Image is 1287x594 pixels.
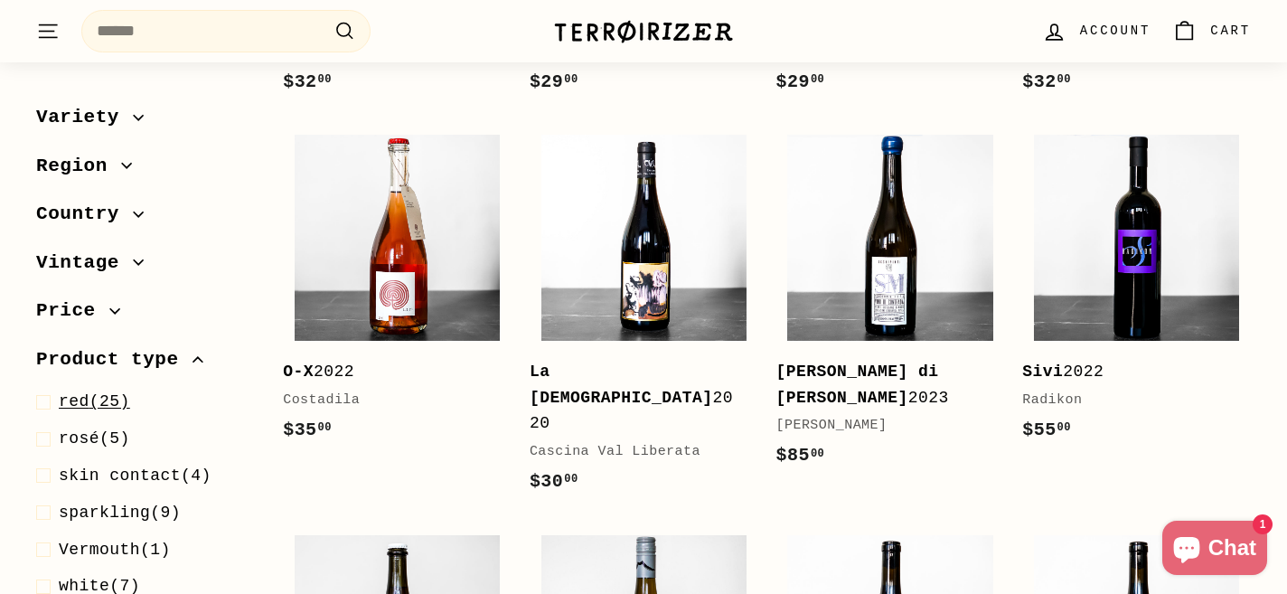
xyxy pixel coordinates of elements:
b: O-X [283,363,314,381]
span: $85 [776,445,825,466]
sup: 00 [564,73,578,86]
a: [PERSON_NAME] di [PERSON_NAME]2023[PERSON_NAME] [776,124,1005,489]
div: Costadila [283,390,493,411]
sup: 00 [318,421,332,434]
span: $32 [283,71,332,92]
span: $29 [776,71,825,92]
span: red [59,393,89,411]
span: Cart [1210,21,1251,41]
span: sparkling [59,504,150,522]
span: Account [1080,21,1151,41]
span: Product type [36,344,193,375]
button: Price [36,292,254,341]
span: (4) [59,463,211,489]
span: $32 [1022,71,1071,92]
b: [PERSON_NAME] di [PERSON_NAME] [776,363,939,407]
a: Cart [1161,5,1262,58]
button: Product type [36,340,254,389]
span: (5) [59,427,130,453]
a: La [DEMOGRAPHIC_DATA]2020Cascina Val Liberata [530,124,758,514]
button: Variety [36,98,254,146]
sup: 00 [1057,73,1071,86]
span: Variety [36,102,133,133]
button: Country [36,195,254,244]
a: Sivi2022Radikon [1022,124,1251,463]
a: O-X2022Costadila [283,124,512,463]
span: $30 [530,471,578,492]
sup: 00 [564,473,578,486]
sup: 00 [318,73,332,86]
inbox-online-store-chat: Shopify online store chat [1157,521,1273,580]
span: $55 [1022,420,1071,440]
span: (9) [59,500,181,526]
button: Vintage [36,243,254,292]
b: Sivi [1022,363,1063,381]
div: 2023 [776,359,987,411]
span: (1) [59,537,171,563]
span: Country [36,200,133,231]
span: $29 [530,71,578,92]
b: La [DEMOGRAPHIC_DATA] [530,363,713,407]
span: (25) [59,390,130,416]
div: 2022 [1022,359,1233,385]
span: skin contact [59,467,181,485]
div: 2020 [530,359,740,437]
div: Radikon [1022,390,1233,411]
span: $35 [283,420,332,440]
span: rosé [59,430,99,448]
div: [PERSON_NAME] [776,415,987,437]
div: Cascina Val Liberata [530,441,740,463]
span: Price [36,297,109,327]
sup: 00 [1057,421,1071,434]
a: Account [1031,5,1161,58]
span: Vermouth [59,541,140,559]
span: Region [36,151,121,182]
sup: 00 [811,448,824,460]
span: Vintage [36,248,133,278]
button: Region [36,146,254,195]
sup: 00 [811,73,824,86]
div: 2022 [283,359,493,385]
